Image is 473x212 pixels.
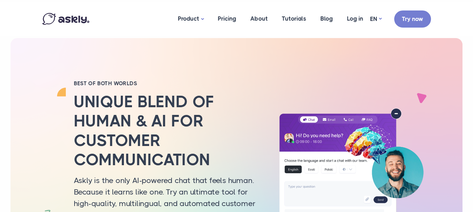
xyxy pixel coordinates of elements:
[74,80,263,87] h2: BEST OF BOTH WORLDS
[42,13,89,25] img: Askly
[74,92,263,169] h2: Unique blend of human & AI for customer communication
[340,2,370,36] a: Log in
[370,14,382,24] a: EN
[243,2,275,36] a: About
[211,2,243,36] a: Pricing
[313,2,340,36] a: Blog
[394,10,431,28] a: Try now
[171,2,211,36] a: Product
[275,2,313,36] a: Tutorials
